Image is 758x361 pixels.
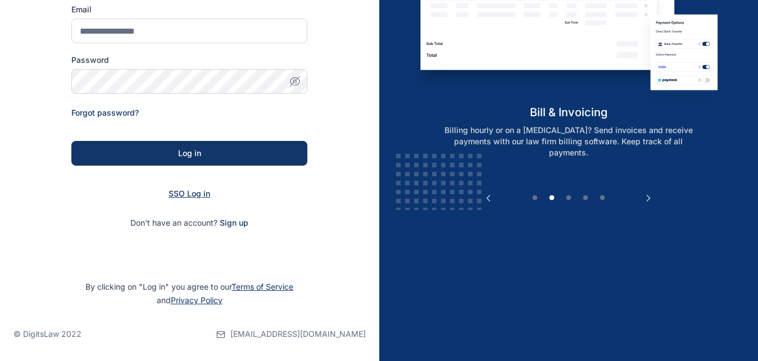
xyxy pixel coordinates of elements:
h5: bill & invoicing [412,104,724,120]
span: and [157,295,223,305]
button: 5 [597,193,608,204]
a: Forgot password? [71,108,139,117]
p: By clicking on "Log in" you agree to our [13,280,366,307]
p: Billing hourly or on a [MEDICAL_DATA]? Send invoices and receive payments with our law firm billi... [425,125,712,158]
a: Privacy Policy [171,295,223,305]
div: Log in [89,148,289,159]
button: 1 [529,193,541,204]
button: 3 [563,193,574,204]
p: © DigitsLaw 2022 [13,328,81,340]
span: Sign up [220,217,248,229]
a: [EMAIL_ADDRESS][DOMAIN_NAME] [216,307,366,361]
a: Terms of Service [232,282,293,291]
p: Don't have an account? [71,217,307,229]
button: Log in [71,141,307,166]
span: [EMAIL_ADDRESS][DOMAIN_NAME] [230,328,366,340]
label: Email [71,4,307,15]
a: Sign up [220,218,248,227]
button: 2 [546,193,557,204]
button: 4 [580,193,591,204]
a: SSO Log in [169,189,210,198]
label: Password [71,54,307,66]
button: Next [643,193,654,204]
button: Previous [483,193,494,204]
